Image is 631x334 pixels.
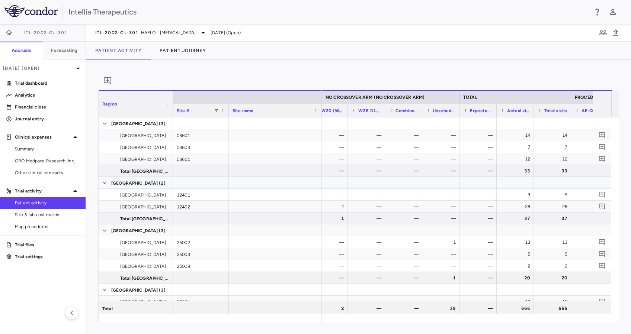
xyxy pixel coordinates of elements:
div: — [317,165,344,177]
span: Site & lab cost matrix [15,211,80,218]
div: 03611 [173,153,229,165]
div: — [317,236,344,248]
div: 33 [503,165,530,177]
p: Trial settings [15,253,80,260]
div: — [355,165,381,177]
span: [GEOGRAPHIC_DATA] [111,118,158,130]
div: 25003 [173,248,229,260]
div: — [429,260,456,272]
div: 5 [503,248,530,260]
div: — [578,260,605,272]
span: PROCEDURES [575,95,605,100]
span: W20 (Week 20) [321,108,344,113]
span: Total [GEOGRAPHIC_DATA] [120,213,169,225]
span: (2) [159,177,166,189]
div: 666 [503,302,530,314]
div: 20 [503,272,530,284]
span: Total [GEOGRAPHIC_DATA] [120,302,169,314]
div: 12401 [173,189,229,200]
span: Patient activity [15,200,80,206]
div: 12 [541,153,567,165]
div: 39 [429,302,456,314]
button: Add comment [597,249,607,259]
div: Intellia Therapeutics [68,6,588,17]
div: 9 [541,189,567,201]
div: — [355,213,381,224]
span: ITL-2002-CL-301 [24,30,67,36]
div: — [578,189,605,201]
div: — [392,302,419,314]
div: — [466,260,493,272]
div: — [578,248,605,260]
svg: Add comment [103,77,112,85]
div: 2 [317,302,344,314]
span: Total [GEOGRAPHIC_DATA] [120,272,169,284]
div: 7 [541,141,567,153]
svg: Add comment [599,239,606,246]
p: Trial dashboard [15,80,80,87]
div: — [392,236,419,248]
div: — [429,248,456,260]
p: Journal entry [15,116,80,122]
div: — [355,248,381,260]
div: 37 [503,213,530,224]
svg: Add comment [599,262,606,269]
button: Add comment [597,237,607,247]
div: 28 [503,201,530,213]
div: — [392,129,419,141]
div: — [466,272,493,284]
div: — [578,165,605,177]
div: — [317,272,344,284]
div: 03603 [173,141,229,153]
div: 7 [503,141,530,153]
div: — [578,236,605,248]
div: — [355,153,381,165]
div: 1 [429,272,456,284]
span: Map procedures [15,223,80,230]
button: Add comment [597,261,607,271]
div: — [317,260,344,272]
span: Expected visits [470,108,493,113]
h6: Forecasting [51,47,78,54]
div: — [466,165,493,177]
svg: Add comment [599,298,606,305]
div: — [429,165,456,177]
div: 2 [503,260,530,272]
div: — [392,213,419,224]
p: Trial activity [15,188,71,194]
div: — [466,302,493,314]
button: Add comment [597,189,607,200]
span: (3) [159,225,166,237]
div: 28 [541,201,567,213]
div: 25009 [173,260,229,272]
span: HAELO - [MEDICAL_DATA] [141,29,196,36]
div: 1 [317,213,344,224]
div: 2 [541,260,567,272]
div: 12402 [173,201,229,212]
button: Add comment [597,296,607,307]
div: — [392,189,419,201]
div: 37 [541,213,567,224]
span: [GEOGRAPHIC_DATA] [120,142,166,153]
div: — [466,153,493,165]
button: Add comment [597,201,607,211]
p: Financial close [15,104,80,110]
span: Total [GEOGRAPHIC_DATA] [120,165,169,177]
div: — [355,189,381,201]
div: 9 [503,189,530,201]
span: [GEOGRAPHIC_DATA] [111,284,158,296]
div: — [578,153,605,165]
div: — [355,236,381,248]
div: — [466,129,493,141]
span: [GEOGRAPHIC_DATA] [111,225,158,237]
button: Add comment [597,142,607,152]
svg: Add comment [599,250,606,257]
p: Analytics [15,92,80,98]
div: 25002 [173,236,229,248]
span: Total visits [544,108,567,113]
span: [GEOGRAPHIC_DATA] [120,130,166,142]
span: Unscheduled Visit (Unscheduled Visit) [433,108,456,113]
button: Add comment [597,130,607,140]
svg: Add comment [599,155,606,162]
span: [GEOGRAPHIC_DATA] [120,260,166,272]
